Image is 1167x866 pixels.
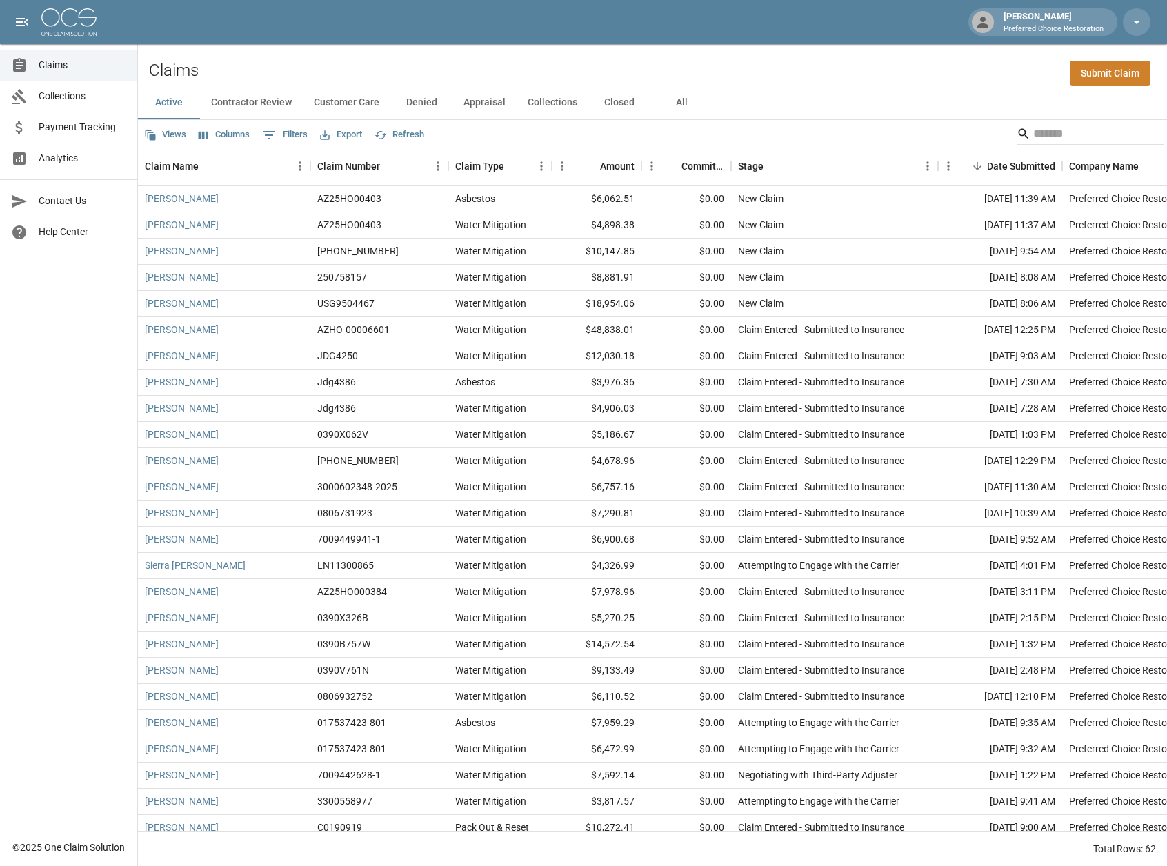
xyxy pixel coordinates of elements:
[455,296,526,310] div: Water Mitigation
[317,296,375,310] div: USG9504467
[681,147,724,185] div: Committed Amount
[738,323,904,336] div: Claim Entered - Submitted to Insurance
[552,291,641,317] div: $18,954.06
[938,710,1062,736] div: [DATE] 9:35 AM
[938,527,1062,553] div: [DATE] 9:52 AM
[317,558,374,572] div: LN11300865
[455,270,526,284] div: Water Mitigation
[938,448,1062,474] div: [DATE] 12:29 PM
[641,736,731,763] div: $0.00
[731,147,938,185] div: Stage
[455,480,526,494] div: Water Mitigation
[145,689,219,703] a: [PERSON_NAME]
[452,86,517,119] button: Appraisal
[552,156,572,177] button: Menu
[145,820,219,834] a: [PERSON_NAME]
[455,192,495,205] div: Asbestos
[317,375,356,389] div: Jdg4386
[552,763,641,789] div: $7,592.14
[738,427,904,441] div: Claim Entered - Submitted to Insurance
[145,768,219,782] a: [PERSON_NAME]
[145,427,219,441] a: [PERSON_NAME]
[641,474,731,501] div: $0.00
[738,192,784,205] div: New Claim
[145,349,219,363] a: [PERSON_NAME]
[738,401,904,415] div: Claim Entered - Submitted to Insurance
[455,147,504,185] div: Claim Type
[455,375,495,389] div: Asbestos
[938,579,1062,605] div: [DATE] 3:11 PM
[448,147,552,185] div: Claim Type
[455,768,526,782] div: Water Mitigation
[641,579,731,605] div: $0.00
[259,124,311,146] button: Show filters
[552,684,641,710] div: $6,110.52
[738,663,904,677] div: Claim Entered - Submitted to Insurance
[145,296,219,310] a: [PERSON_NAME]
[552,736,641,763] div: $6,472.99
[317,820,362,834] div: C0190919
[145,637,219,651] a: [PERSON_NAME]
[738,147,764,185] div: Stage
[455,637,526,651] div: Water Mitigation
[738,244,784,258] div: New Claim
[938,632,1062,658] div: [DATE] 1:32 PM
[738,480,904,494] div: Claim Entered - Submitted to Insurance
[641,396,731,422] div: $0.00
[738,532,904,546] div: Claim Entered - Submitted to Insurance
[455,585,526,598] div: Water Mitigation
[317,192,381,205] div: AZ25HO00403
[552,553,641,579] div: $4,326.99
[650,86,712,119] button: All
[455,611,526,625] div: Water Mitigation
[455,349,526,363] div: Water Mitigation
[145,532,219,546] a: [PERSON_NAME]
[317,585,387,598] div: AZ25HO000384
[317,742,386,756] div: 017537423-801
[145,742,219,756] a: [PERSON_NAME]
[738,349,904,363] div: Claim Entered - Submitted to Insurance
[641,186,731,212] div: $0.00
[317,611,368,625] div: 0390X326B
[552,448,641,474] div: $4,678.96
[552,343,641,370] div: $12,030.18
[39,225,126,239] span: Help Center
[938,658,1062,684] div: [DATE] 2:48 PM
[641,605,731,632] div: $0.00
[145,270,219,284] a: [PERSON_NAME]
[738,716,899,729] div: Attempting to Engage with the Carrier
[317,323,390,336] div: AZHO-00006601
[938,684,1062,710] div: [DATE] 12:10 PM
[938,291,1062,317] div: [DATE] 8:06 AM
[552,147,641,185] div: Amount
[317,147,380,185] div: Claim Number
[552,605,641,632] div: $5,270.25
[504,157,523,176] button: Sort
[938,789,1062,815] div: [DATE] 9:41 AM
[738,218,784,232] div: New Claim
[455,820,529,834] div: Pack Out & Reset
[39,194,126,208] span: Contact Us
[1139,157,1158,176] button: Sort
[149,61,199,81] h2: Claims
[738,820,904,834] div: Claim Entered - Submitted to Insurance
[764,157,783,176] button: Sort
[317,270,367,284] div: 250758157
[600,147,635,185] div: Amount
[938,736,1062,763] div: [DATE] 9:32 AM
[455,401,526,415] div: Water Mitigation
[552,815,641,841] div: $10,272.41
[738,689,904,703] div: Claim Entered - Submitted to Insurance
[641,147,731,185] div: Committed Amount
[552,527,641,553] div: $6,900.68
[145,218,219,232] a: [PERSON_NAME]
[317,218,381,232] div: AZ25HO00403
[938,156,959,177] button: Menu
[917,156,938,177] button: Menu
[641,212,731,239] div: $0.00
[588,86,650,119] button: Closed
[641,370,731,396] div: $0.00
[738,794,899,808] div: Attempting to Engage with the Carrier
[641,553,731,579] div: $0.00
[938,265,1062,291] div: [DATE] 8:08 AM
